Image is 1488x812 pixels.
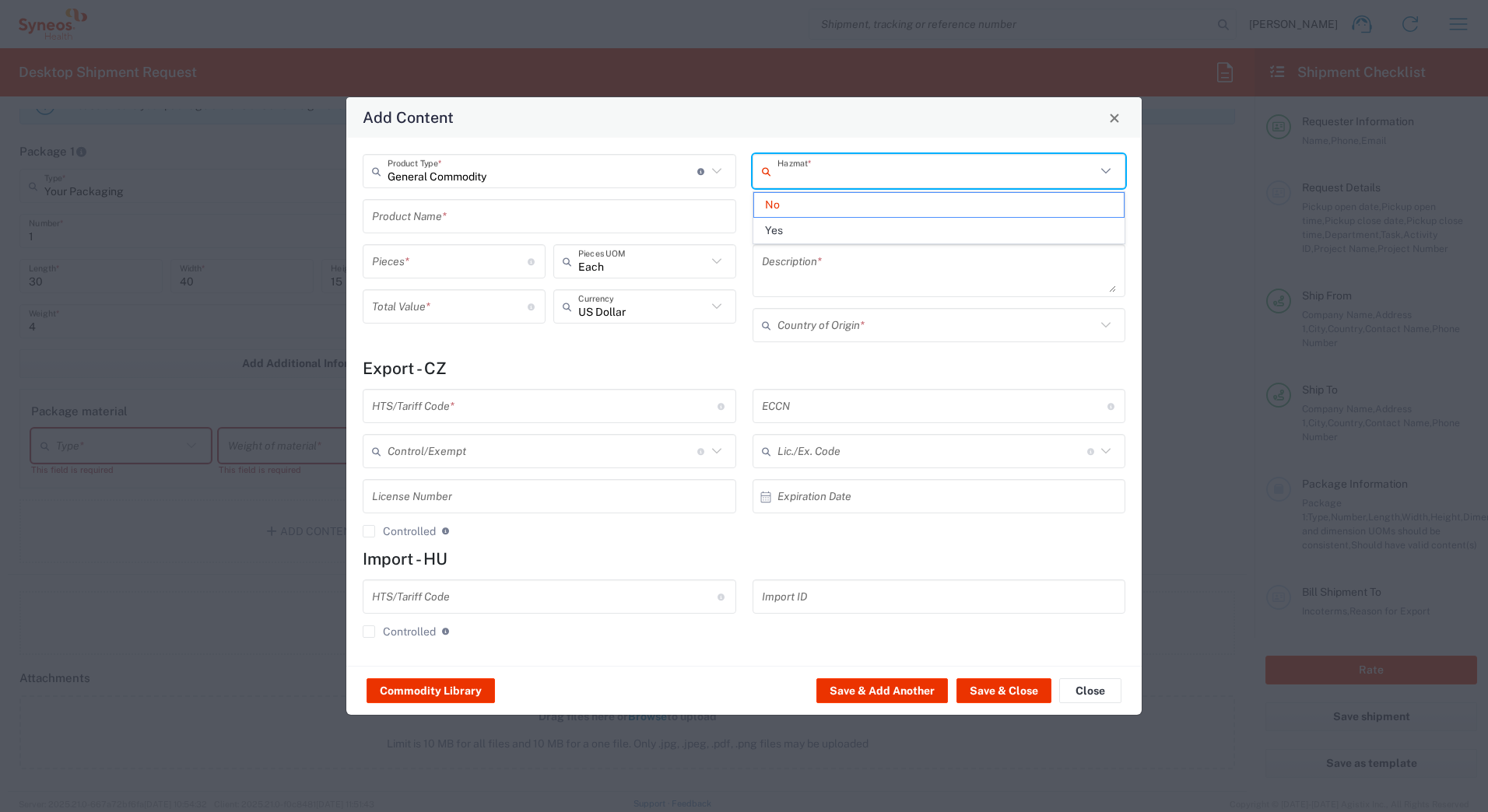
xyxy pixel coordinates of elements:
button: Save & Add Another [816,678,948,703]
span: No [754,193,1125,217]
h4: Add Content [363,106,454,128]
button: Save & Close [956,678,1051,703]
h4: Export - CZ [363,359,1125,378]
span: Yes [754,219,1125,243]
button: Close [1059,678,1121,703]
label: Controlled [363,525,436,537]
h4: Import - HU [363,549,1125,569]
button: Commodity Library [367,678,495,703]
label: Controlled [363,625,436,638]
button: Close [1104,107,1125,128]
